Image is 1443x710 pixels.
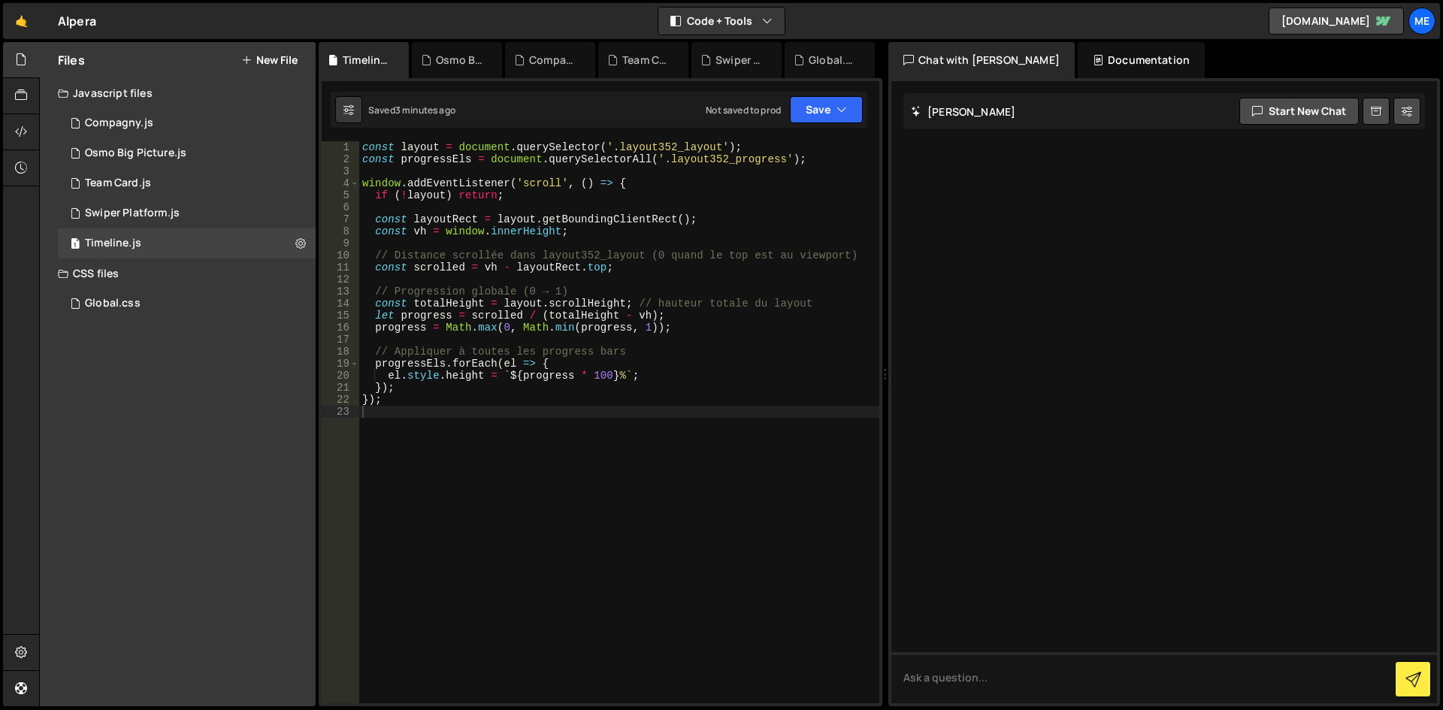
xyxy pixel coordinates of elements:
div: 10 [322,249,359,261]
div: 3 [322,165,359,177]
a: Me [1408,8,1435,35]
div: 16 [322,322,359,334]
div: Osmo Big Picture.js [436,53,484,68]
div: Team Card.js [85,177,151,190]
div: Timeline.js [343,53,391,68]
button: Code + Tools [658,8,785,35]
div: Compagny.js [85,116,153,130]
div: 6 [322,201,359,213]
div: 7 [322,213,359,225]
div: 16285/44080.js [58,108,316,138]
div: 16285/43939.js [58,168,316,198]
div: 3 minutes ago [395,104,455,116]
div: 1 [322,141,359,153]
div: 16285/44842.js [58,138,316,168]
div: 12 [322,273,359,286]
div: Global.css [85,297,141,310]
div: Team Card.js [622,53,670,68]
div: Documentation [1078,42,1205,78]
div: CSS files [40,258,316,289]
button: Save [790,96,863,123]
button: New File [241,54,298,66]
div: 19 [322,358,359,370]
div: 17 [322,334,359,346]
div: 16285/43940.css [58,289,316,319]
div: 8 [322,225,359,237]
div: 16285/44875.js [58,228,316,258]
div: Alpera [58,12,96,30]
div: Compagny.js [529,53,577,68]
div: Chat with [PERSON_NAME] [888,42,1075,78]
div: 20 [322,370,359,382]
div: Not saved to prod [706,104,781,116]
div: 23 [322,406,359,418]
div: Timeline.js [85,237,141,250]
div: Swiper Platform.js [715,53,764,68]
a: [DOMAIN_NAME] [1269,8,1404,35]
div: 16285/43961.js [58,198,316,228]
a: 🤙 [3,3,40,39]
div: 14 [322,298,359,310]
div: 15 [322,310,359,322]
div: 13 [322,286,359,298]
div: Swiper Platform.js [85,207,180,220]
div: 9 [322,237,359,249]
div: 18 [322,346,359,358]
div: 5 [322,189,359,201]
div: 11 [322,261,359,273]
div: 4 [322,177,359,189]
div: Global.css [809,53,857,68]
span: 1 [71,239,80,251]
h2: Files [58,52,85,68]
div: 21 [322,382,359,394]
div: Osmo Big Picture.js [85,147,186,160]
div: 22 [322,394,359,406]
button: Start new chat [1239,98,1359,125]
div: Saved [368,104,455,116]
div: Javascript files [40,78,316,108]
h2: [PERSON_NAME] [911,104,1015,119]
div: 2 [322,153,359,165]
